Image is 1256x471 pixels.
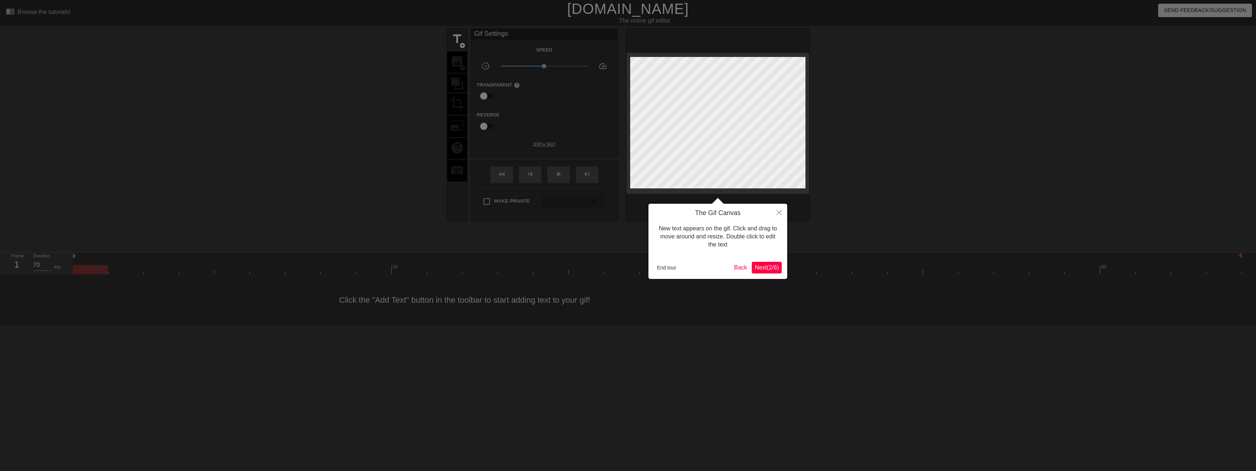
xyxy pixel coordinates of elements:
button: Close [771,204,787,221]
button: Next [752,262,782,273]
h4: The Gif Canvas [654,209,782,217]
button: End tour [654,262,679,273]
div: New text appears on the gif. Click and drag to move around and resize. Double click to edit the text [654,217,782,256]
button: Back [731,262,750,273]
span: Next ( 2 / 6 ) [755,264,779,271]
